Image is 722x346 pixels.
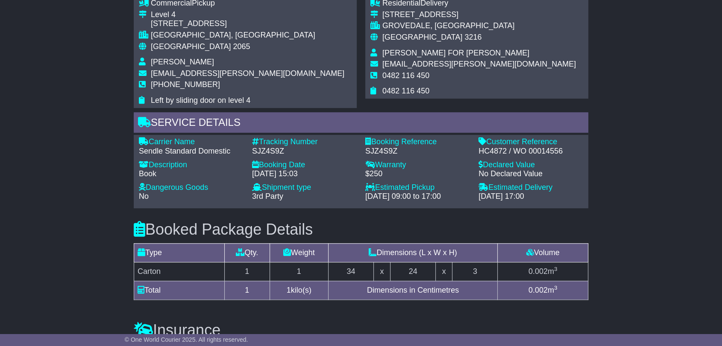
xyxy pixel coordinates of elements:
[452,262,498,281] td: 3
[134,262,225,281] td: Carton
[365,169,470,179] div: $250
[233,42,250,51] span: 2065
[252,192,283,201] span: 3rd Party
[252,137,357,147] div: Tracking Number
[270,243,328,262] td: Weight
[365,192,470,201] div: [DATE] 09:00 to 17:00
[134,281,225,299] td: Total
[498,262,588,281] td: m
[478,192,583,201] div: [DATE] 17:00
[382,10,576,20] div: [STREET_ADDRESS]
[151,42,231,51] span: [GEOGRAPHIC_DATA]
[224,281,270,299] td: 1
[365,183,470,192] div: Estimated Pickup
[390,262,436,281] td: 24
[382,71,429,80] span: 0482 116 450
[151,31,344,40] div: [GEOGRAPHIC_DATA], [GEOGRAPHIC_DATA]
[139,160,244,170] div: Description
[252,183,357,192] div: Shipment type
[554,266,558,272] sup: 3
[270,281,328,299] td: kilo(s)
[139,192,149,201] span: No
[365,137,470,147] div: Booking Reference
[382,87,429,95] span: 0482 116 450
[498,243,588,262] td: Volume
[365,147,470,156] div: SJZ4S9Z
[478,169,583,179] div: No Declared Value
[224,262,270,281] td: 1
[139,147,244,156] div: Sendle Standard Domestic
[382,21,576,31] div: GROVEDALE, [GEOGRAPHIC_DATA]
[478,160,583,170] div: Declared Value
[287,286,291,294] span: 1
[151,10,344,20] div: Level 4
[125,336,248,343] span: © One World Courier 2025. All rights reserved.
[478,147,583,156] div: HC4872 / WO 00014556
[139,137,244,147] div: Carrier Name
[139,169,244,179] div: Book
[151,69,344,78] span: [EMAIL_ADDRESS][PERSON_NAME][DOMAIN_NAME]
[252,147,357,156] div: SJZ4S9Z
[328,262,373,281] td: 34
[498,281,588,299] td: m
[252,169,357,179] div: [DATE] 15:03
[464,33,481,41] span: 3216
[151,96,250,105] span: Left by sliding door on level 4
[435,262,452,281] td: x
[252,160,357,170] div: Booking Date
[373,262,390,281] td: x
[270,262,328,281] td: 1
[134,221,588,238] h3: Booked Package Details
[528,267,548,276] span: 0.002
[328,243,497,262] td: Dimensions (L x W x H)
[382,33,462,41] span: [GEOGRAPHIC_DATA]
[151,58,214,66] span: [PERSON_NAME]
[382,49,529,57] span: [PERSON_NAME] FOR [PERSON_NAME]
[478,183,583,192] div: Estimated Delivery
[365,160,470,170] div: Warranty
[134,322,588,339] h3: Insurance
[151,19,344,29] div: [STREET_ADDRESS]
[151,80,220,89] span: [PHONE_NUMBER]
[478,137,583,147] div: Customer Reference
[554,285,558,291] sup: 3
[382,60,576,68] span: [EMAIL_ADDRESS][PERSON_NAME][DOMAIN_NAME]
[528,286,548,294] span: 0.002
[139,183,244,192] div: Dangerous Goods
[328,281,497,299] td: Dimensions in Centimetres
[134,112,588,135] div: Service Details
[224,243,270,262] td: Qty.
[134,243,225,262] td: Type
